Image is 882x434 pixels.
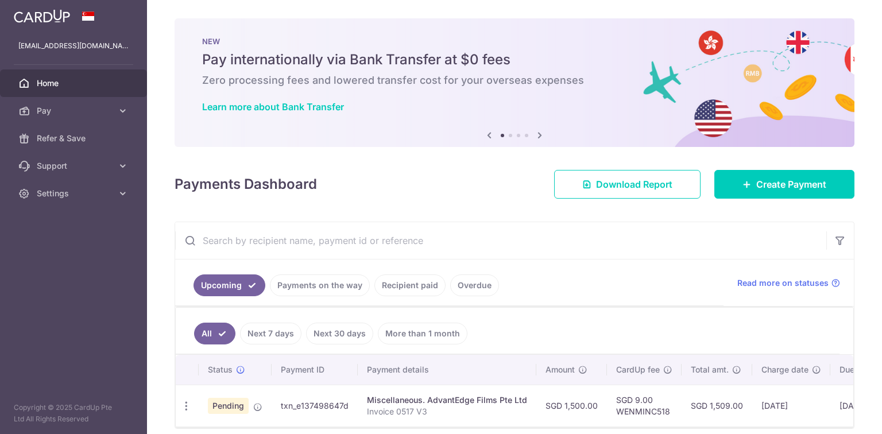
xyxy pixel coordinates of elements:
[37,77,113,89] span: Home
[737,277,840,289] a: Read more on statuses
[682,385,752,427] td: SGD 1,509.00
[554,170,701,199] a: Download Report
[840,364,874,375] span: Due date
[306,323,373,344] a: Next 30 days
[367,406,527,417] p: Invoice 0517 V3
[374,274,446,296] a: Recipient paid
[270,274,370,296] a: Payments on the way
[378,323,467,344] a: More than 1 month
[450,274,499,296] a: Overdue
[367,394,527,406] div: Miscellaneous. AdvantEdge Films Pte Ltd
[737,277,829,289] span: Read more on statuses
[536,385,607,427] td: SGD 1,500.00
[272,385,358,427] td: txn_e137498647d
[358,355,536,385] th: Payment details
[202,73,827,87] h6: Zero processing fees and lowered transfer cost for your overseas expenses
[714,170,854,199] a: Create Payment
[208,398,249,414] span: Pending
[37,105,113,117] span: Pay
[194,323,235,344] a: All
[37,133,113,144] span: Refer & Save
[752,385,830,427] td: [DATE]
[616,364,660,375] span: CardUp fee
[175,174,317,195] h4: Payments Dashboard
[202,37,827,46] p: NEW
[194,274,265,296] a: Upcoming
[37,160,113,172] span: Support
[691,364,729,375] span: Total amt.
[240,323,301,344] a: Next 7 days
[202,51,827,69] h5: Pay internationally via Bank Transfer at $0 fees
[202,101,344,113] a: Learn more about Bank Transfer
[761,364,808,375] span: Charge date
[607,385,682,427] td: SGD 9.00 WENMINC518
[596,177,672,191] span: Download Report
[175,18,854,147] img: Bank transfer banner
[208,364,233,375] span: Status
[756,177,826,191] span: Create Payment
[37,188,113,199] span: Settings
[14,9,70,23] img: CardUp
[18,40,129,52] p: [EMAIL_ADDRESS][DOMAIN_NAME]
[272,355,358,385] th: Payment ID
[175,222,826,259] input: Search by recipient name, payment id or reference
[546,364,575,375] span: Amount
